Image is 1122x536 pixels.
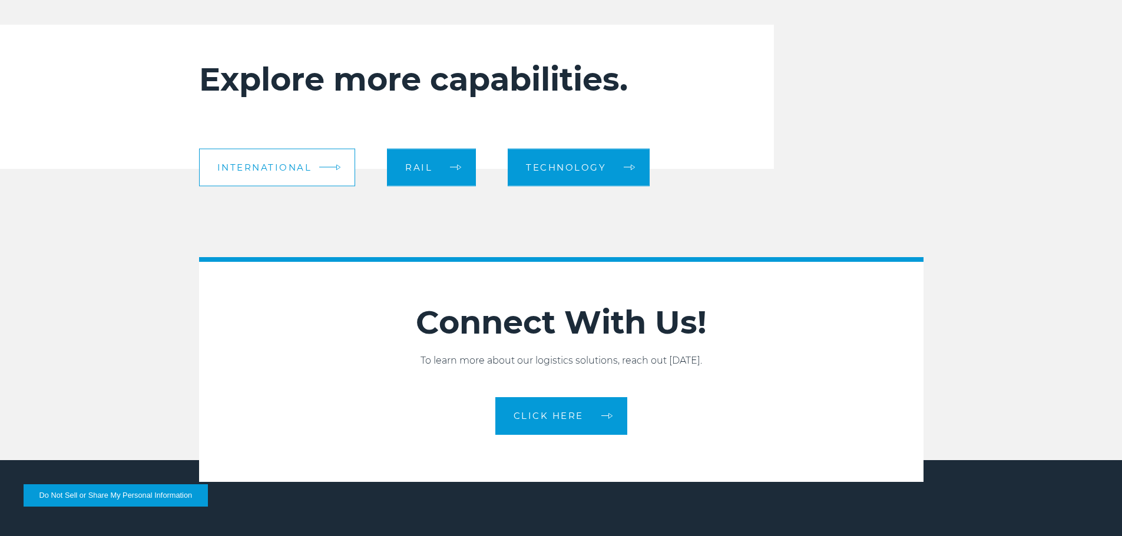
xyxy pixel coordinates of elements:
h2: Connect With Us! [199,303,924,342]
a: Rail arrow arrow [387,148,476,186]
a: International arrow arrow [199,148,356,186]
a: Technology arrow arrow [508,148,650,186]
h2: Explore more capabilities. [199,60,704,99]
span: Technology [526,163,606,172]
span: International [217,163,312,172]
img: arrow [336,164,341,171]
span: Rail [405,163,432,172]
button: Do Not Sell or Share My Personal Information [24,484,208,507]
span: CLICK HERE [514,411,584,420]
p: To learn more about our logistics solutions, reach out [DATE]. [199,354,924,368]
a: CLICK HERE arrow arrow [495,397,627,435]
